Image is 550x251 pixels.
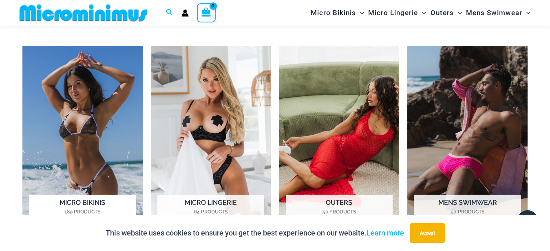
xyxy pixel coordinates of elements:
[106,227,404,239] p: This website uses cookies to ensure you get the best experience on our website.
[464,2,532,23] a: Mens SwimwearMenu ToggleMenu Toggle
[166,8,173,18] a: Search icon link
[151,46,271,232] img: Micro Lingerie
[157,195,264,220] h2: Micro Lingerie
[151,46,271,232] a: Visit product category Micro Lingerie
[279,46,400,232] img: Outers
[311,2,356,23] span: Micro Bikinis
[431,2,454,23] span: Outers
[414,195,521,220] h2: Mens Swimwear
[356,2,364,23] span: Menu Toggle
[279,46,400,232] a: Visit product category Outers
[410,223,445,243] button: Accept
[407,46,528,232] img: Mens Swimwear
[307,1,534,24] nav: Site Navigation
[157,208,264,215] mark: 64 Products
[29,195,136,220] h2: Micro Bikinis
[16,4,150,22] img: MM SHOP LOGO FLAT
[22,46,143,232] img: Micro Bikinis
[22,46,143,232] a: Visit product category Micro Bikinis
[454,2,462,23] span: Menu Toggle
[466,2,522,23] span: Mens Swimwear
[366,2,428,23] a: Micro LingerieMenu ToggleMenu Toggle
[197,3,216,22] a: View Shopping Cart, empty
[368,2,418,23] span: Micro Lingerie
[418,2,426,23] span: Menu Toggle
[309,2,366,23] a: Micro BikinisMenu ToggleMenu Toggle
[367,229,404,237] a: Learn more
[407,46,528,232] a: Visit product category Mens Swimwear
[414,208,521,215] mark: 27 Products
[522,2,530,23] span: Menu Toggle
[286,208,393,215] mark: 50 Products
[181,9,189,17] a: Account icon link
[286,195,393,220] h2: Outers
[29,208,136,215] mark: 189 Products
[429,2,464,23] a: OutersMenu ToggleMenu Toggle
